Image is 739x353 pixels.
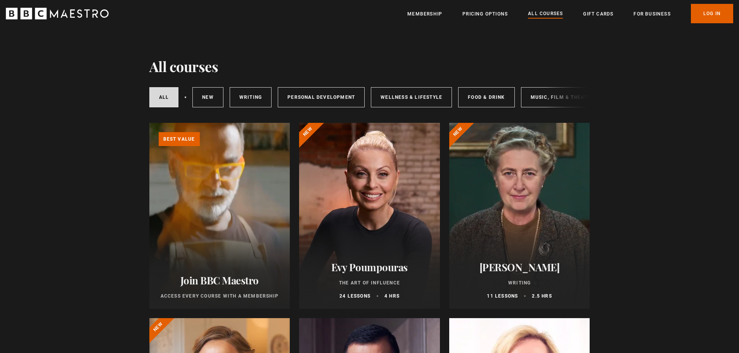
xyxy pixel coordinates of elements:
a: Wellness & Lifestyle [371,87,452,107]
a: All [149,87,179,107]
a: Gift Cards [583,10,613,18]
a: All Courses [528,10,563,18]
p: 24 lessons [339,293,370,300]
a: Personal Development [278,87,365,107]
p: The Art of Influence [308,279,431,286]
nav: Primary [407,4,733,23]
p: 11 lessons [487,293,518,300]
a: Writing [230,87,272,107]
a: Music, Film & Theatre [521,87,604,107]
a: Pricing Options [462,10,508,18]
p: 4 hrs [384,293,400,300]
h1: All courses [149,58,218,74]
p: 2.5 hrs [532,293,552,300]
a: Log In [691,4,733,23]
a: [PERSON_NAME] Writing 11 lessons 2.5 hrs New [449,123,590,309]
a: Food & Drink [458,87,514,107]
a: Evy Poumpouras The Art of Influence 24 lessons 4 hrs New [299,123,440,309]
h2: [PERSON_NAME] [459,261,581,273]
a: New [192,87,223,107]
a: For business [633,10,670,18]
h2: Evy Poumpouras [308,261,431,273]
svg: BBC Maestro [6,8,109,19]
a: Membership [407,10,442,18]
p: Best value [159,132,200,146]
p: Writing [459,279,581,286]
